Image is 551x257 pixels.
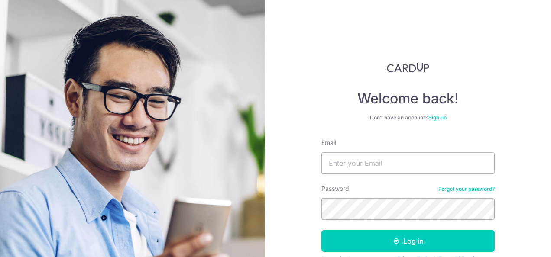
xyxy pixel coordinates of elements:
label: Email [321,138,336,147]
img: CardUp Logo [387,62,429,73]
label: Password [321,184,349,193]
a: Sign up [428,114,447,121]
input: Enter your Email [321,152,495,174]
div: Don’t have an account? [321,114,495,121]
h4: Welcome back! [321,90,495,107]
a: Forgot your password? [438,186,495,193]
button: Log in [321,230,495,252]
